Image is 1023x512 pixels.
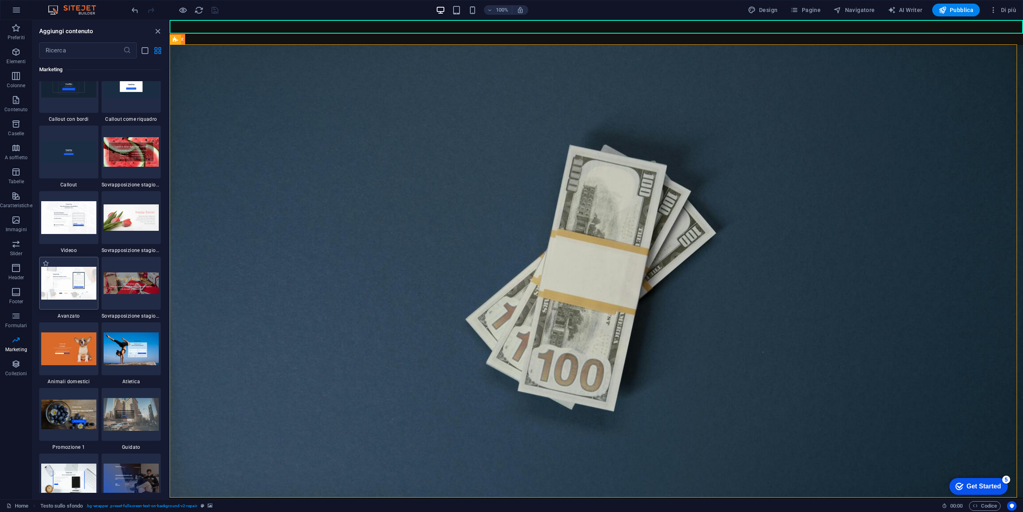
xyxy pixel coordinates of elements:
a: Fai clic per annullare la selezione. Doppio clic per aprire le pagine [6,501,28,511]
p: Elementi [6,58,26,65]
span: Animali domestici [39,378,98,385]
button: close panel [153,26,162,36]
p: Colonne [7,82,25,89]
p: A soffietto [5,154,28,161]
span: Avanzato [39,313,98,319]
p: Marketing [5,346,27,353]
button: list-view [140,46,150,55]
button: Usercentrics [1007,501,1017,511]
span: Codice [973,501,997,511]
img: Screenshot_2019-06-19SitejetTemplate-BlankRedesign-Berlin5.png [41,201,96,234]
span: Aggiungi ai preferiti [42,260,49,267]
img: Screenshot_2019-06-19SitejetTemplate-BlankRedesign-Berlin2.png [41,464,96,496]
nav: breadcrumb [40,501,212,511]
div: 5 [59,2,67,10]
i: Annulla: Cambia altezza iframe (Ctrl+Z) [130,6,140,15]
i: Quando ridimensioni, regola automaticamente il livello di zoom in modo che corrisponda al disposi... [517,6,524,14]
button: reload [194,5,204,15]
button: Pubblica [932,4,980,16]
span: Videoo [39,247,98,254]
p: Collezioni [5,370,27,377]
p: Footer [9,298,24,305]
p: Formulari [5,322,27,329]
img: Screenshot_2019-06-19SitejetTemplate-BlankRedesign-Berlin4.png [41,332,96,365]
div: Get Started 5 items remaining, 0% complete [6,4,65,21]
button: 100% [484,5,512,15]
img: Screenshot_2019-10-25SitejetTemplate-BlankRedesign-Berlin2.png [104,204,159,231]
h6: Aggiungi contenuto [39,26,94,36]
img: Screenshot_2019-06-19SitejetTemplate-BlankRedesign-Berlin1.png [104,464,159,496]
span: Callout come riquadro [102,116,161,122]
img: Screenshot_2019-06-19SitejetTemplate-BlankRedesign-Berlin6.png [41,267,96,299]
span: AI Writer [888,6,923,14]
div: Avanzato [39,257,98,319]
p: Preferiti [8,34,25,41]
span: . bg-wrapper .preset-fullscreen-text-on-background-v2-repair [86,501,197,511]
button: Di più [986,4,1019,16]
img: Screenshot_2019-10-25SitejetTemplate-BlankRedesign-Berlin1.png [104,272,159,294]
div: Sovrapposizione stagionale - [DATE] [102,257,161,319]
div: Callout [39,126,98,188]
span: Di più [989,6,1016,14]
div: Animali domestici [39,322,98,385]
h6: 100% [496,5,509,15]
span: Sovrapposizione stagionale - [DATE] [102,313,161,319]
div: Sovrapposizione stagionale - Estate [102,126,161,188]
span: Callout [39,182,98,188]
p: Immagini [6,226,27,233]
img: callout-border.png [41,75,96,97]
h6: Tempo sessione [942,501,963,511]
div: Get Started [24,9,58,16]
p: Contenuto [4,106,28,113]
span: Design [748,6,778,14]
span: Pubblica [939,6,974,14]
span: Guidato [102,444,161,450]
p: Slider [10,250,22,257]
span: Sovrapposizione stagionale - Pasqua [102,247,161,254]
div: Promozione 1 [39,388,98,450]
div: Callout con bordi [39,60,98,122]
p: Header [8,274,24,281]
span: Navigatore [833,6,875,14]
button: undo [130,5,140,15]
div: Sovrapposizione stagionale - [DATE] [102,191,161,254]
img: callout.png [41,141,96,163]
span: Promozione 1 [39,444,98,450]
button: grid-view [153,46,162,55]
span: 00 00 [950,501,963,511]
button: AI Writer [885,4,926,16]
div: Callout come riquadro [102,60,161,122]
img: Editor Logo [46,5,106,15]
img: Screenshot_2019-10-25SitejetTemplate-BlankRedesign-Berlin3.png [104,137,159,167]
h6: Marketing [39,65,161,74]
div: Videoo [39,191,98,254]
i: Questo elemento è un preset personalizzabile [201,504,204,508]
button: Design [745,4,781,16]
span: Callout con bordi [39,116,98,122]
i: Ricarica la pagina [194,6,204,15]
button: Navigatore [830,4,878,16]
span: Sovrapposizione stagionale - Estate [102,182,161,188]
span: Pagine [790,6,821,14]
span: Fai clic per selezionare. Doppio clic per modificare [40,501,83,511]
p: Tabelle [8,178,24,185]
img: callout-box_v2.png [104,75,159,97]
span: Atletica [102,378,161,385]
p: Caselle [8,130,24,137]
span: : [956,503,957,509]
input: Ricerca [39,42,123,58]
button: Codice [969,501,1001,511]
img: Screenshot_2019-06-19SitejetTemplate-BlankRedesign-Berlin2.jpg [104,398,159,430]
div: Design (Ctrl+Alt+Y) [745,4,781,16]
div: Guidato [102,388,161,450]
img: Screenshot_2019-06-19SitejetTemplate-BlankRedesign-Berlin3.png [104,332,159,365]
img: Bildschirmfotoam2019-06-19um12.09.09.png [41,400,96,430]
button: Pagine [787,4,824,16]
div: Atletica [102,322,161,385]
i: Questo elemento contiene uno sfondo [208,504,212,508]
